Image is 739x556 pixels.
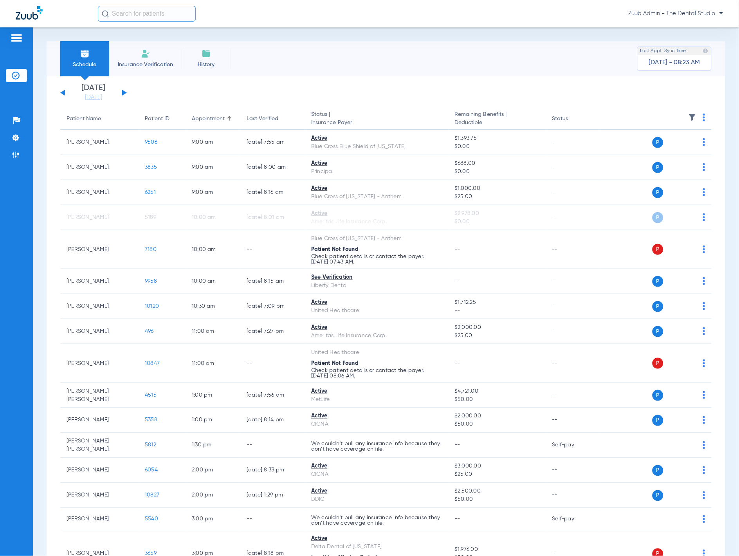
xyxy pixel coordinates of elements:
td: 10:00 AM [186,269,240,294]
th: Remaining Benefits | [448,108,546,130]
img: group-dot-blue.svg [703,277,705,285]
td: 1:30 PM [186,433,240,458]
span: Deductible [454,119,540,127]
span: P [652,187,663,198]
td: 9:00 AM [186,130,240,155]
td: [DATE] 1:29 PM [240,483,305,508]
img: x.svg [685,246,693,253]
span: 9506 [145,139,157,145]
img: last sync help info [703,48,708,54]
img: Search Icon [102,10,109,17]
div: Active [311,134,442,143]
span: $50.00 [454,496,540,504]
span: P [652,212,663,223]
td: [PERSON_NAME] [60,269,139,294]
img: group-dot-blue.svg [703,246,705,253]
span: P [652,276,663,287]
td: -- [546,483,599,508]
div: Active [311,323,442,332]
input: Search for patients [98,6,196,22]
img: x.svg [685,416,693,424]
span: P [652,137,663,148]
div: Blue Cross of [US_STATE] - Anthem [311,235,442,243]
td: -- [240,230,305,269]
td: [DATE] 8:14 PM [240,408,305,433]
span: -- [454,307,540,315]
td: -- [546,319,599,344]
div: Blue Cross Blue Shield of [US_STATE] [311,143,442,151]
td: Self-pay [546,433,599,458]
div: Last Verified [247,115,299,123]
p: Check patient details or contact the payer. [DATE] 07:43 AM. [311,254,442,265]
span: P [652,301,663,312]
img: group-dot-blue.svg [703,138,705,146]
span: $25.00 [454,471,540,479]
p: Check patient details or contact the payer. [DATE] 08:06 AM. [311,368,442,379]
td: -- [240,433,305,458]
td: [DATE] 8:16 AM [240,180,305,205]
img: group-dot-blue.svg [703,213,705,221]
td: [PERSON_NAME] [60,130,139,155]
span: 5540 [145,516,158,522]
div: Active [311,462,442,471]
div: United Healthcare [311,348,442,357]
td: [DATE] 7:56 AM [240,383,305,408]
td: -- [546,344,599,383]
td: 11:00 AM [186,319,240,344]
img: group-dot-blue.svg [703,188,705,196]
td: [DATE] 7:27 PM [240,319,305,344]
td: -- [546,155,599,180]
span: P [652,326,663,337]
div: Active [311,412,442,421]
span: 6251 [145,190,156,195]
div: Active [311,387,442,395]
td: [PERSON_NAME] [60,294,139,319]
td: -- [240,344,305,383]
td: [DATE] 8:01 AM [240,205,305,230]
span: 496 [145,329,154,334]
img: x.svg [685,441,693,449]
th: Status [546,108,599,130]
img: group-dot-blue.svg [703,163,705,171]
td: -- [240,508,305,531]
p: We couldn’t pull any insurance info because they don’t have coverage on file. [311,441,442,452]
span: 10847 [145,361,160,366]
div: CIGNA [311,421,442,429]
td: -- [546,294,599,319]
span: -- [454,247,460,252]
img: group-dot-blue.svg [703,302,705,310]
span: 7180 [145,247,157,252]
img: x.svg [685,188,693,196]
img: x.svg [685,515,693,523]
td: [DATE] 7:09 PM [240,294,305,319]
td: [PERSON_NAME] [PERSON_NAME] [60,383,139,408]
img: hamburger-icon [10,33,23,43]
img: x.svg [685,359,693,367]
div: Active [311,184,442,193]
span: P [652,244,663,255]
td: [PERSON_NAME] [60,483,139,508]
td: [DATE] 7:55 AM [240,130,305,155]
span: $1,712.25 [454,298,540,307]
img: group-dot-blue.svg [703,466,705,474]
td: [DATE] 8:33 PM [240,458,305,483]
td: [PERSON_NAME] [60,319,139,344]
td: 2:00 PM [186,483,240,508]
span: $0.00 [454,168,540,176]
div: Liberty Dental [311,282,442,290]
td: -- [546,383,599,408]
div: Last Verified [247,115,278,123]
span: -- [454,278,460,284]
span: -- [454,442,460,448]
img: group-dot-blue.svg [703,491,705,499]
img: x.svg [685,277,693,285]
span: $1,393.75 [454,134,540,143]
img: group-dot-blue.svg [703,114,705,121]
img: x.svg [685,491,693,499]
td: 1:00 PM [186,408,240,433]
td: Self-pay [546,508,599,531]
img: x.svg [685,163,693,171]
span: Zuub Admin - The Dental Studio [629,10,723,18]
span: P [652,390,663,401]
img: group-dot-blue.svg [703,327,705,335]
